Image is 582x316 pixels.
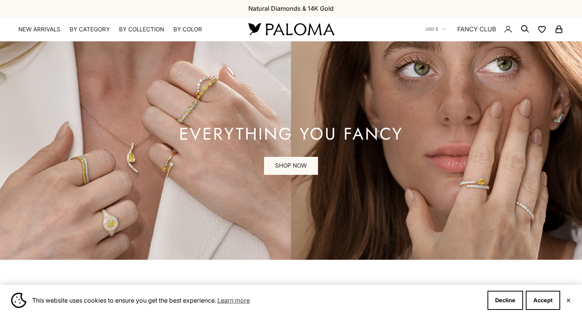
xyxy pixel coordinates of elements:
[264,157,318,175] a: SHOP NOW
[18,26,230,33] nav: Primary navigation
[248,3,334,13] p: Natural Diamonds & 14K Gold
[216,295,251,306] a: Learn more
[119,26,164,33] summary: By Collection
[425,26,438,33] span: USD $
[425,26,446,33] button: USD $
[487,291,523,310] button: Decline
[173,26,202,33] summary: By Color
[18,26,60,33] a: NEW ARRIVALS
[566,298,571,303] button: Close
[526,291,560,310] button: Accept
[179,126,403,142] p: EVERYTHING YOU FANCY
[425,17,564,41] nav: Secondary navigation
[32,295,481,306] span: This website uses cookies to ensure you get the best experience.
[457,24,496,34] a: FANCY CLUB
[11,293,26,308] img: Cookie banner
[70,26,110,33] summary: By Category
